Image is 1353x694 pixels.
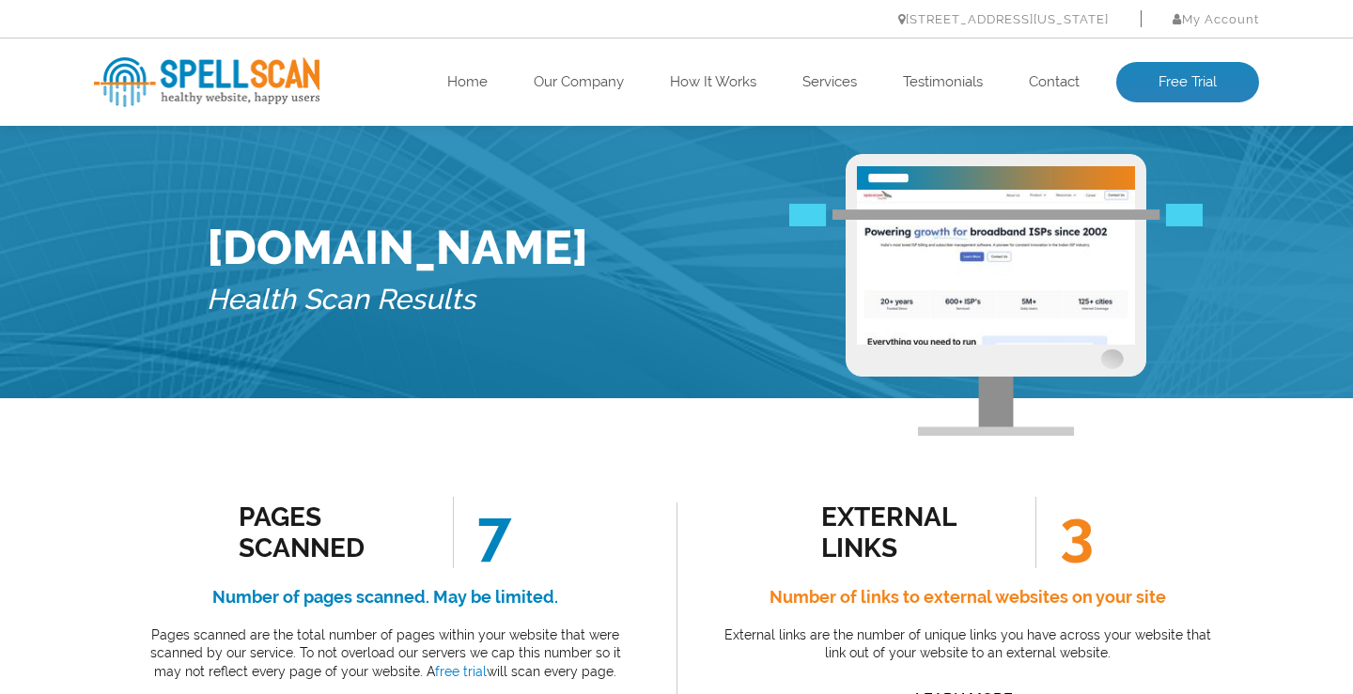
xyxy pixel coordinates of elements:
a: free trial [435,664,487,679]
img: Free Webiste Analysis [789,214,1203,237]
span: 3 [1035,497,1094,568]
p: External links are the number of unique links you have across your website that link out of your ... [719,626,1217,663]
div: external links [821,501,991,563]
h4: Number of pages scanned. May be limited. [136,582,634,612]
h1: [DOMAIN_NAME] [207,220,588,275]
h4: Number of links to external websites on your site [719,582,1217,612]
img: Free Webiste Analysis [846,154,1146,436]
img: Free Website Analysis [857,190,1135,345]
p: Pages scanned are the total number of pages within your website that were scanned by our service.... [136,626,634,682]
div: Pages Scanned [239,501,409,563]
span: 7 [453,497,511,568]
h5: Health Scan Results [207,275,588,325]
